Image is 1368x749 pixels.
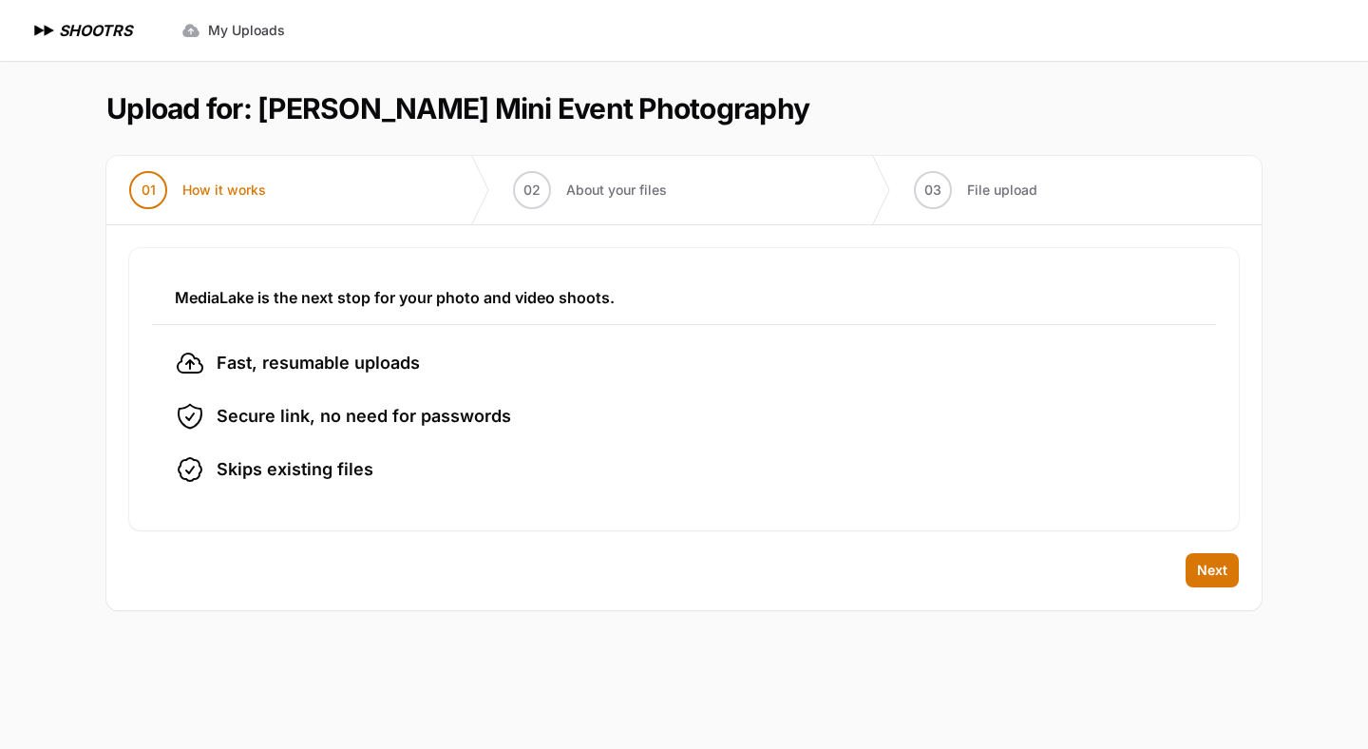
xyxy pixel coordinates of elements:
img: SHOOTRS [30,19,59,42]
span: About your files [566,181,667,200]
button: 03 File upload [891,156,1060,224]
span: Skips existing files [217,456,373,483]
a: SHOOTRS SHOOTRS [30,19,132,42]
span: How it works [182,181,266,200]
span: Secure link, no need for passwords [217,403,511,430]
span: My Uploads [208,21,285,40]
span: Next [1197,561,1227,580]
span: File upload [967,181,1037,200]
span: Fast, resumable uploads [217,350,420,376]
span: 01 [142,181,156,200]
h1: Upload for: [PERSON_NAME] Mini Event Photography [106,91,809,125]
button: 02 About your files [490,156,690,224]
button: Next [1186,553,1239,587]
h1: SHOOTRS [59,19,132,42]
a: My Uploads [170,13,296,48]
span: 03 [924,181,941,200]
h3: MediaLake is the next stop for your photo and video shoots. [175,286,1193,309]
button: 01 How it works [106,156,289,224]
span: 02 [523,181,541,200]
